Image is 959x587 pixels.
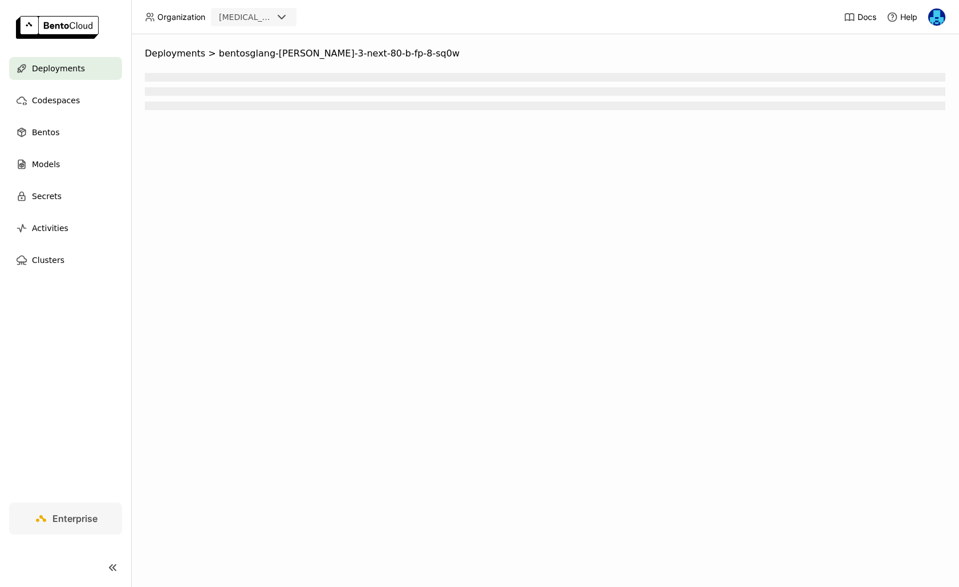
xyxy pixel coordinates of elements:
span: bentosglang-[PERSON_NAME]-3-next-80-b-fp-8-sq0w [219,48,460,59]
a: Docs [844,11,876,23]
a: Enterprise [9,503,122,535]
span: Deployments [32,62,85,75]
div: [MEDICAL_DATA] [219,11,273,23]
a: Models [9,153,122,176]
input: Selected revia. [274,12,275,23]
nav: Breadcrumbs navigation [145,48,945,59]
span: Enterprise [52,513,97,524]
div: Help [887,11,917,23]
a: Deployments [9,57,122,80]
span: Models [32,157,60,171]
span: Activities [32,221,68,235]
span: Codespaces [32,94,80,107]
a: Activities [9,217,122,240]
img: Yi Guo [928,9,945,26]
a: Clusters [9,249,122,272]
span: Secrets [32,189,62,203]
span: Organization [157,12,205,22]
span: Help [900,12,917,22]
span: Deployments [145,48,205,59]
span: Bentos [32,126,59,139]
span: Clusters [32,253,64,267]
a: Bentos [9,121,122,144]
span: > [205,48,219,59]
a: Secrets [9,185,122,208]
span: Docs [858,12,876,22]
a: Codespaces [9,89,122,112]
img: logo [16,16,99,39]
